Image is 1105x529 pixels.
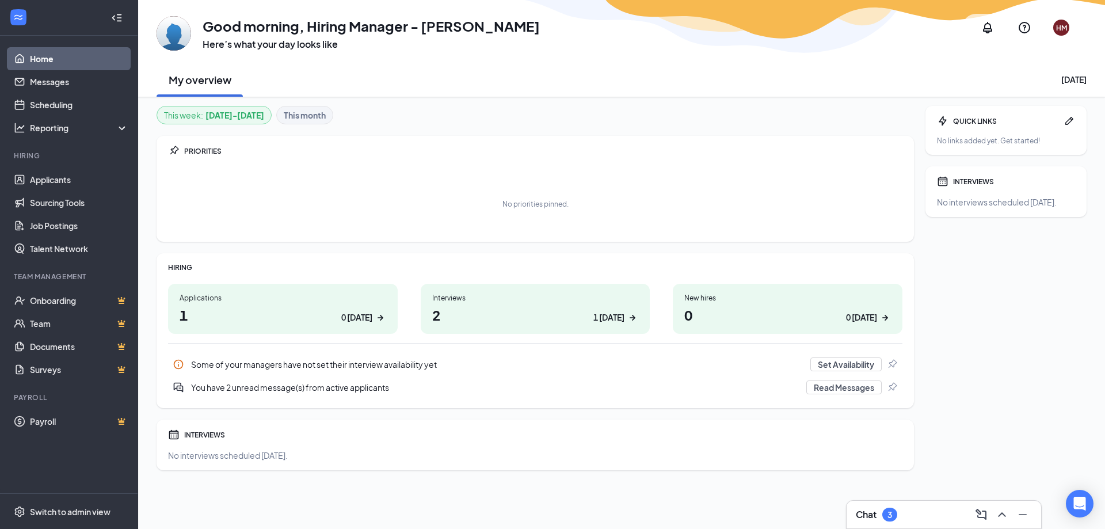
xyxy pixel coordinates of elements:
svg: Calendar [937,176,948,187]
svg: Minimize [1016,508,1030,522]
svg: Pin [168,145,180,157]
a: Scheduling [30,93,128,116]
div: Team Management [14,272,126,281]
div: HIRING [168,262,902,272]
div: 3 [887,510,892,520]
a: OnboardingCrown [30,289,128,312]
h3: Chat [856,508,877,521]
svg: Pen [1064,115,1075,127]
svg: Bolt [937,115,948,127]
h1: 1 [180,305,386,325]
svg: Analysis [14,122,25,134]
a: Messages [30,70,128,93]
a: PayrollCrown [30,410,128,433]
b: [DATE] - [DATE] [205,109,264,121]
button: Read Messages [806,380,882,394]
svg: Info [173,359,184,370]
div: No interviews scheduled [DATE]. [937,196,1075,208]
div: Interviews [432,293,639,303]
button: ComposeMessage [972,505,990,524]
div: No priorities pinned. [502,199,569,209]
div: You have 2 unread message(s) from active applicants [168,376,902,399]
svg: ChevronUp [995,508,1009,522]
div: Some of your managers have not set their interview availability yet [168,353,902,376]
svg: Settings [14,506,25,517]
div: [DATE] [1061,74,1087,85]
svg: ComposeMessage [974,508,988,522]
a: InfoSome of your managers have not set their interview availability yetSet AvailabilityPin [168,353,902,376]
h1: Good morning, Hiring Manager - [PERSON_NAME] [203,16,540,36]
svg: Calendar [168,429,180,440]
div: 1 [DATE] [593,311,624,324]
button: Set Availability [810,357,882,371]
svg: Notifications [981,21,995,35]
svg: Collapse [111,12,123,24]
svg: Pin [886,382,898,393]
div: Reporting [30,122,129,134]
button: Minimize [1013,505,1032,524]
div: Some of your managers have not set their interview availability yet [191,359,803,370]
div: Hiring [14,151,126,161]
div: This week : [164,109,264,121]
div: Payroll [14,393,126,402]
a: DoubleChatActiveYou have 2 unread message(s) from active applicantsRead MessagesPin [168,376,902,399]
div: 0 [DATE] [846,311,877,324]
svg: ArrowRight [627,312,638,324]
svg: ArrowRight [375,312,386,324]
a: SurveysCrown [30,358,128,381]
a: Home [30,47,128,70]
a: Interviews21 [DATE]ArrowRight [421,284,650,334]
div: New hires [684,293,891,303]
a: Sourcing Tools [30,191,128,214]
h1: 2 [432,305,639,325]
div: HM [1056,23,1067,33]
div: INTERVIEWS [953,177,1075,187]
svg: ArrowRight [879,312,891,324]
div: PRIORITIES [184,146,902,156]
div: Switch to admin view [30,506,110,517]
div: Applications [180,293,386,303]
button: ChevronUp [993,505,1011,524]
svg: DoubleChatActive [173,382,184,393]
a: TeamCrown [30,312,128,335]
div: 0 [DATE] [341,311,372,324]
div: No interviews scheduled [DATE]. [168,450,902,461]
div: INTERVIEWS [184,430,902,440]
div: QUICK LINKS [953,116,1059,126]
svg: Pin [886,359,898,370]
h3: Here’s what your day looks like [203,38,540,51]
div: Open Intercom Messenger [1066,490,1093,517]
b: This month [284,109,326,121]
div: You have 2 unread message(s) from active applicants [191,382,799,393]
a: DocumentsCrown [30,335,128,358]
a: Job Postings [30,214,128,237]
h1: 0 [684,305,891,325]
h2: My overview [169,73,231,87]
svg: WorkstreamLogo [13,12,24,23]
a: New hires00 [DATE]ArrowRight [673,284,902,334]
img: Hiring Manager - Jeff City [157,16,191,51]
a: Applicants [30,168,128,191]
svg: QuestionInfo [1018,21,1031,35]
a: Applications10 [DATE]ArrowRight [168,284,398,334]
a: Talent Network [30,237,128,260]
div: No links added yet. Get started! [937,136,1075,146]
